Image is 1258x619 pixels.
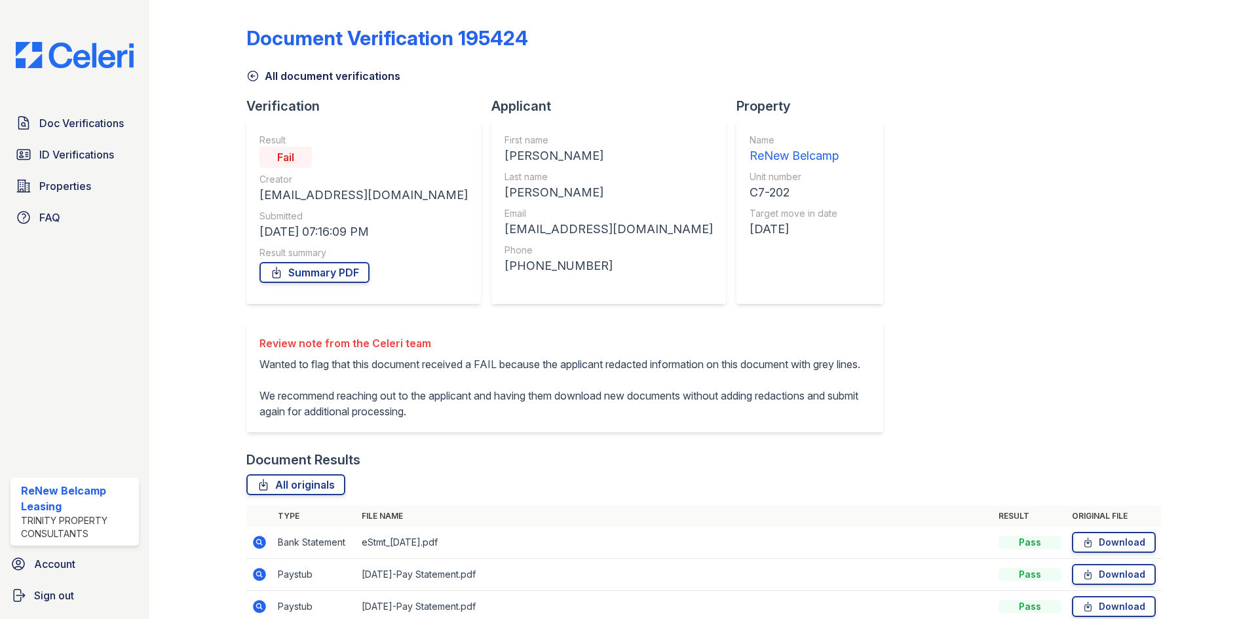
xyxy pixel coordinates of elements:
[5,582,144,609] a: Sign out
[993,506,1067,527] th: Result
[5,551,144,577] a: Account
[259,134,468,147] div: Result
[750,134,839,147] div: Name
[999,536,1061,549] div: Pass
[750,134,839,165] a: Name ReNew Belcamp
[246,451,360,469] div: Document Results
[34,556,75,572] span: Account
[259,186,468,204] div: [EMAIL_ADDRESS][DOMAIN_NAME]
[1072,532,1156,553] a: Download
[259,335,870,351] div: Review note from the Celeri team
[750,207,839,220] div: Target move in date
[505,244,713,257] div: Phone
[259,246,468,259] div: Result summary
[505,207,713,220] div: Email
[999,600,1061,613] div: Pass
[1072,596,1156,617] a: Download
[273,506,356,527] th: Type
[246,474,345,495] a: All originals
[259,356,870,419] p: Wanted to flag that this document received a FAIL because the applicant redacted information on t...
[505,134,713,147] div: First name
[356,559,993,591] td: [DATE]-Pay Statement.pdf
[750,147,839,165] div: ReNew Belcamp
[1067,506,1161,527] th: Original file
[736,97,894,115] div: Property
[259,210,468,223] div: Submitted
[750,220,839,238] div: [DATE]
[505,257,713,275] div: [PHONE_NUMBER]
[246,68,400,84] a: All document verifications
[491,97,736,115] div: Applicant
[39,115,124,131] span: Doc Verifications
[505,147,713,165] div: [PERSON_NAME]
[5,42,144,68] img: CE_Logo_Blue-a8612792a0a2168367f1c8372b55b34899dd931a85d93a1a3d3e32e68fde9ad4.png
[505,170,713,183] div: Last name
[356,506,993,527] th: File name
[246,26,528,50] div: Document Verification 195424
[21,514,134,540] div: Trinity Property Consultants
[273,527,356,559] td: Bank Statement
[1072,564,1156,585] a: Download
[505,220,713,238] div: [EMAIL_ADDRESS][DOMAIN_NAME]
[750,183,839,202] div: C7-202
[259,147,312,168] div: Fail
[39,147,114,162] span: ID Verifications
[750,170,839,183] div: Unit number
[10,204,139,231] a: FAQ
[356,527,993,559] td: eStmt_[DATE].pdf
[10,110,139,136] a: Doc Verifications
[246,97,491,115] div: Verification
[34,588,74,603] span: Sign out
[10,141,139,168] a: ID Verifications
[259,173,468,186] div: Creator
[259,262,370,283] a: Summary PDF
[999,568,1061,581] div: Pass
[505,183,713,202] div: [PERSON_NAME]
[259,223,468,241] div: [DATE] 07:16:09 PM
[39,178,91,194] span: Properties
[39,210,60,225] span: FAQ
[10,173,139,199] a: Properties
[21,483,134,514] div: ReNew Belcamp Leasing
[273,559,356,591] td: Paystub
